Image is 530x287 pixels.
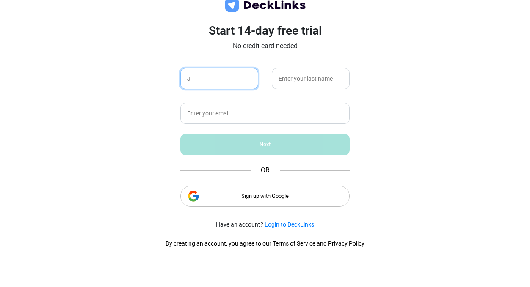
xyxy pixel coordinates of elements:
div: By creating an account, you agree to our and [166,239,364,248]
p: No credit card needed [180,41,350,51]
span: OR [261,165,270,175]
div: Sign up with Google [180,186,350,207]
h3: Start 14-day free trial [180,24,350,38]
a: Terms of Service [273,240,315,247]
small: Have an account? [216,220,314,229]
a: Login to DeckLinks [265,221,314,228]
input: Enter your email [180,103,350,124]
input: Enter your last name [272,68,350,89]
a: Privacy Policy [328,240,364,247]
input: Enter your first name [180,68,258,89]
